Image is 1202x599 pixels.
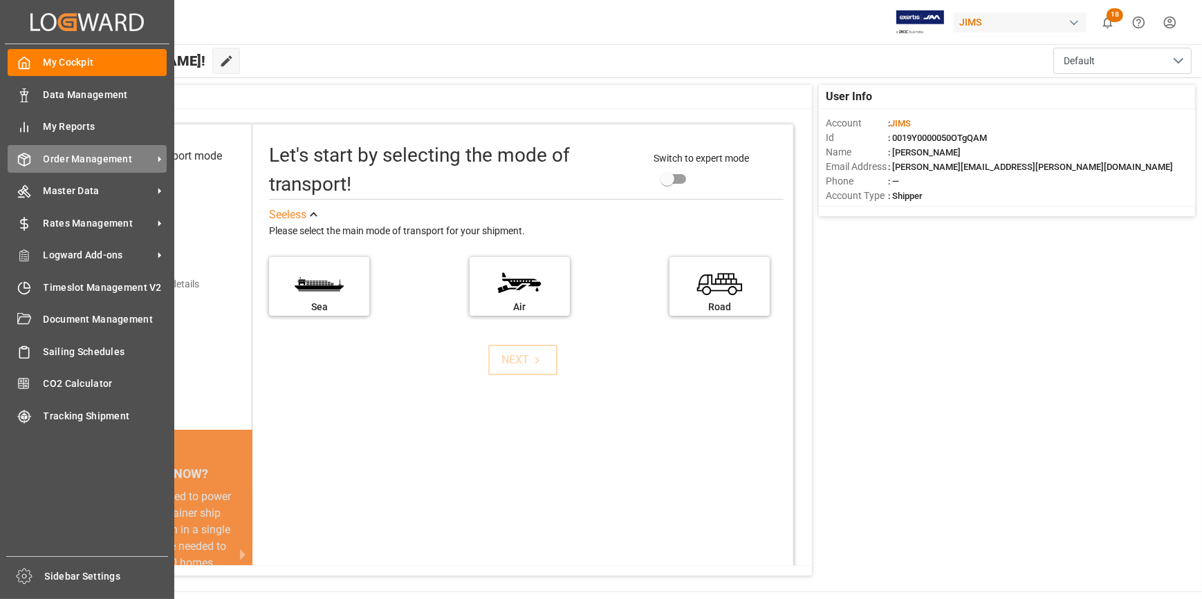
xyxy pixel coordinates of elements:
span: Timeslot Management V2 [44,281,167,295]
span: My Cockpit [44,55,167,70]
span: My Reports [44,120,167,134]
span: : 0019Y0000050OTgQAM [888,133,987,143]
a: My Cockpit [8,49,167,76]
span: Default [1064,54,1095,68]
span: Sailing Schedules [44,345,167,359]
a: Tracking Shipment [8,402,167,429]
div: Sea [276,300,362,314]
div: Road [676,300,763,314]
button: JIMS [954,9,1092,35]
span: Tracking Shipment [44,409,167,424]
div: Please select the main mode of transport for your shipment. [269,223,784,240]
span: 18 [1107,8,1123,22]
span: Sidebar Settings [45,569,169,584]
button: NEXT [488,345,557,375]
span: : Shipper [888,191,923,201]
span: Phone [826,174,888,189]
button: show 18 new notifications [1092,7,1123,38]
span: CO2 Calculator [44,377,167,391]
span: : [PERSON_NAME] [888,147,961,158]
span: Rates Management [44,216,153,231]
span: : [PERSON_NAME][EMAIL_ADDRESS][PERSON_NAME][DOMAIN_NAME] [888,162,1173,172]
div: See less [269,207,306,223]
span: Account Type [826,189,888,203]
a: Timeslot Management V2 [8,274,167,301]
span: Order Management [44,152,153,167]
span: : — [888,176,899,187]
a: CO2 Calculator [8,370,167,397]
div: JIMS [954,12,1087,32]
span: Master Data [44,184,153,198]
span: : [888,118,911,129]
span: User Info [826,88,872,105]
span: Switch to expert mode [654,153,750,164]
div: Air [477,300,563,314]
span: Id [826,131,888,145]
span: Document Management [44,312,167,327]
span: Account [826,116,888,131]
a: My Reports [8,113,167,140]
a: Sailing Schedules [8,338,167,365]
div: Select transport mode [115,148,222,164]
div: Let's start by selecting the mode of transport! [269,141,640,199]
span: Data Management [44,88,167,102]
span: Email Address [826,160,888,174]
div: NEXT [502,352,544,368]
span: JIMS [890,118,911,129]
span: Name [826,145,888,160]
a: Document Management [8,306,167,333]
img: Exertis%20JAM%20-%20Email%20Logo.jpg_1722504956.jpg [896,10,944,35]
span: Logward Add-ons [44,248,153,263]
button: open menu [1053,48,1192,74]
a: Data Management [8,81,167,108]
button: Help Center [1123,7,1154,38]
